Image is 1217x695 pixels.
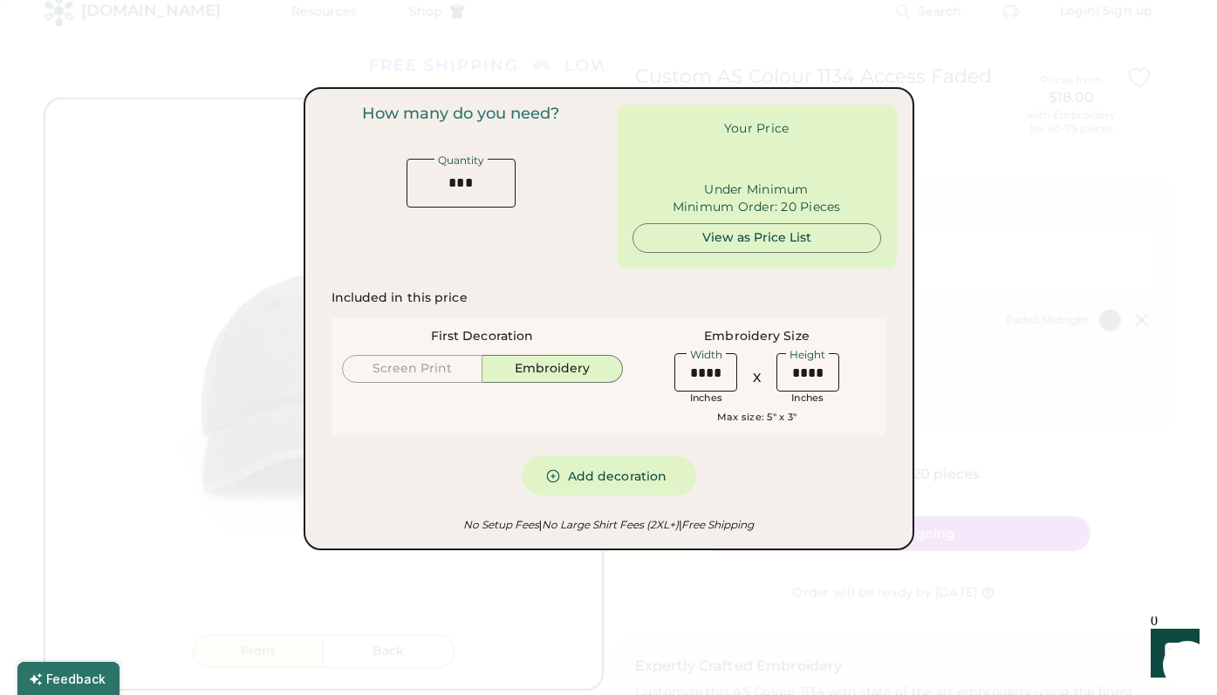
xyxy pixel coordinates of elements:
font: | [679,518,681,531]
button: Screen Print [342,355,483,383]
div: Embroidery Size [704,328,810,345]
div: Max size: 5" x 3" [717,411,797,425]
em: No Setup Fees [463,518,539,531]
div: X [753,370,761,387]
div: Included in this price [332,290,468,307]
div: Under Minimum Minimum Order: 20 Pieces [673,181,841,216]
button: Add decoration [522,456,696,495]
div: First Decoration [431,328,534,345]
iframe: Front Chat [1134,617,1209,692]
font: | [539,518,542,531]
div: Inches [690,392,723,405]
div: Width [687,350,726,360]
div: How many do you need? [362,105,559,124]
div: Quantity [434,155,488,166]
div: Inches [791,392,824,405]
div: Your Price [724,120,790,138]
div: Height [786,350,829,360]
em: Free Shipping [679,518,754,531]
div: View as Price List [647,229,866,247]
em: No Large Shirt Fees (2XL+) [539,518,679,531]
button: Embroidery [482,355,623,383]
